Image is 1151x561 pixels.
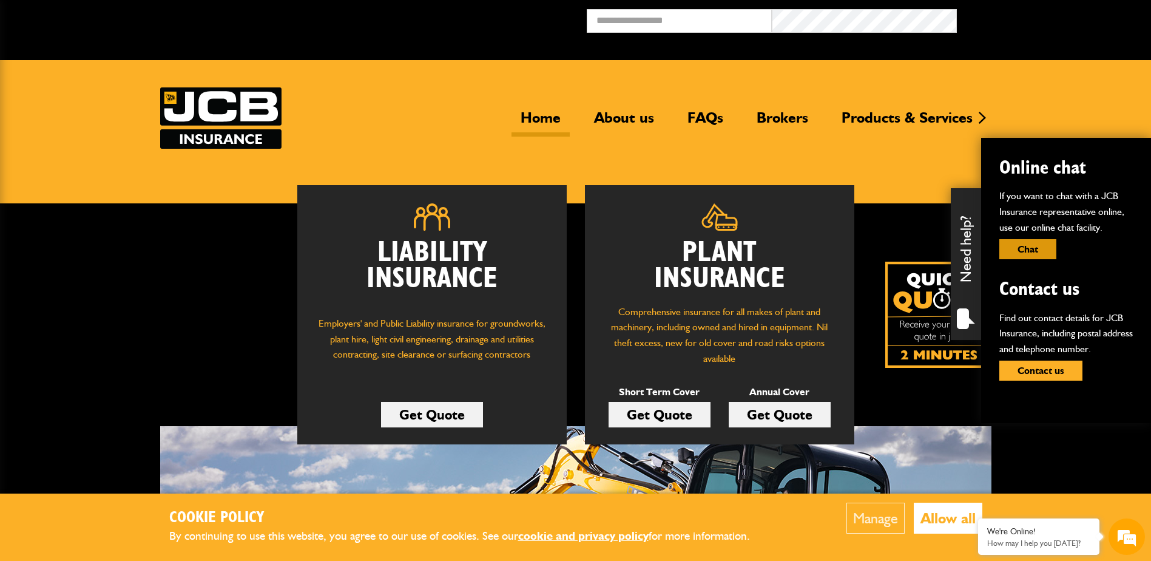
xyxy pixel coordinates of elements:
[999,361,1082,381] button: Contact us
[957,9,1142,28] button: Broker Login
[999,310,1133,357] p: Find out contact details for JCB Insurance, including postal address and telephone number.
[16,148,221,175] input: Enter your email address
[585,109,663,137] a: About us
[169,527,770,546] p: By continuing to use this website, you agree to our use of cookies. See our for more information.
[609,402,711,427] a: Get Quote
[16,184,221,211] input: Enter your phone number
[999,239,1056,259] button: Chat
[999,277,1133,301] h2: Contact us
[603,304,836,366] p: Comprehensive insurance for all makes of plant and machinery, including owned and hired in equipm...
[381,402,483,427] a: Get Quote
[511,109,570,137] a: Home
[609,384,711,400] p: Short Term Cover
[999,156,1133,179] h2: Online chat
[951,188,981,340] div: Need help?
[729,402,831,427] a: Get Quote
[885,262,991,368] img: Quick Quote
[169,509,770,528] h2: Cookie Policy
[316,240,548,304] h2: Liability Insurance
[885,262,991,368] a: Get your insurance quote isn just 2-minutes
[987,539,1090,548] p: How may I help you today?
[16,112,221,139] input: Enter your last name
[518,529,649,543] a: cookie and privacy policy
[63,68,204,84] div: Chat with us now
[165,374,220,390] em: Start Chat
[846,503,905,534] button: Manage
[748,109,817,137] a: Brokers
[316,316,548,374] p: Employers' and Public Liability insurance for groundworks, plant hire, light civil engineering, d...
[160,87,282,149] img: JCB Insurance Services logo
[603,240,836,292] h2: Plant Insurance
[21,67,51,84] img: d_20077148190_company_1631870298795_20077148190
[160,87,282,149] a: JCB Insurance Services
[16,220,221,364] textarea: Type your message and hit 'Enter'
[199,6,228,35] div: Minimize live chat window
[914,503,982,534] button: Allow all
[729,384,831,400] p: Annual Cover
[832,109,982,137] a: Products & Services
[678,109,732,137] a: FAQs
[987,526,1090,537] div: We're Online!
[999,188,1133,235] p: If you want to chat with a JCB Insurance representative online, use our online chat facility.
